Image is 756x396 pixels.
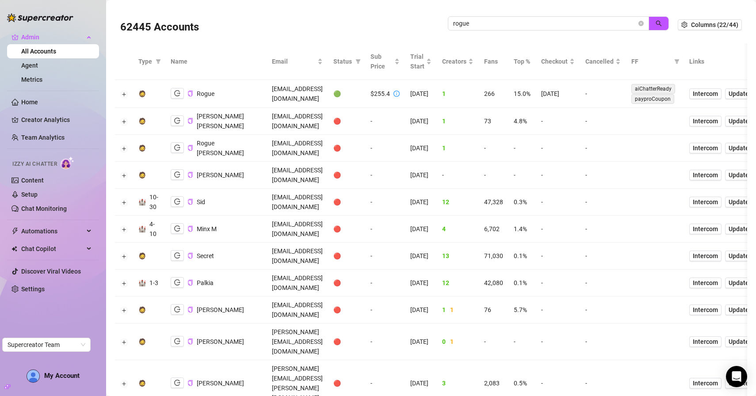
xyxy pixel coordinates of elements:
span: 0.3% [514,198,527,206]
span: Rogue [197,90,214,97]
div: Open Intercom Messenger [726,366,747,387]
span: logout [174,279,180,286]
span: logout [174,171,180,178]
span: Intercom [693,337,718,346]
button: logout [171,196,184,207]
span: Automations [21,224,84,238]
th: Sub Price [365,43,405,80]
a: Intercom [689,336,722,347]
td: [EMAIL_ADDRESS][DOMAIN_NAME] [267,189,328,216]
span: Rogue [PERSON_NAME] [197,140,244,156]
a: Intercom [689,170,722,180]
td: - [580,108,626,135]
span: 13 [442,252,449,259]
button: Copy Account UID [187,145,193,151]
button: logout [171,304,184,315]
td: - [536,297,580,324]
a: All Accounts [21,48,56,55]
span: 1 [450,338,454,345]
span: Intercom [693,378,718,388]
a: Home [21,99,38,106]
button: Expand row [121,145,128,152]
td: - [580,162,626,189]
span: 1 [442,90,446,97]
div: $255.4 [370,89,390,99]
span: My Account [44,372,80,380]
span: filter [672,55,681,68]
button: Copy Account UID [187,198,193,205]
a: Content [21,177,44,184]
td: [DATE] [405,189,437,216]
span: copy [187,91,193,96]
span: Creators [442,57,466,66]
td: [DATE] [405,135,437,162]
button: Copy Account UID [187,225,193,232]
span: 5.7% [514,306,527,313]
div: 🧔 [138,378,146,388]
td: [PERSON_NAME][EMAIL_ADDRESS][DOMAIN_NAME] [267,324,328,360]
span: 1 [442,118,446,125]
td: - [508,135,536,162]
span: 0.1% [514,252,527,259]
span: 6,702 [484,225,500,232]
td: - [536,216,580,243]
span: copy [187,380,193,386]
td: [EMAIL_ADDRESS][DOMAIN_NAME] [267,216,328,243]
span: [PERSON_NAME] [197,380,244,387]
span: Supercreator Team [8,338,85,351]
span: 🔴 [333,338,341,345]
a: Intercom [689,116,722,126]
div: 🧔 [138,89,146,99]
span: 🔴 [333,306,341,313]
span: logout [174,225,180,232]
span: 76 [484,306,491,313]
td: - [365,270,405,297]
img: logo-BBDzfeDw.svg [7,13,73,22]
td: - [365,216,405,243]
td: [DATE] [405,80,437,108]
td: [EMAIL_ADDRESS][DOMAIN_NAME] [267,270,328,297]
span: Admin [21,30,84,44]
button: Copy Account UID [187,90,193,97]
button: logout [171,377,184,388]
th: Cancelled [580,43,626,80]
button: Expand row [121,339,128,346]
span: 🔴 [333,171,341,179]
span: Intercom [693,89,718,99]
button: Copy Account UID [187,279,193,286]
button: Copy Account UID [187,252,193,259]
span: 12 [442,279,449,286]
td: [EMAIL_ADDRESS][DOMAIN_NAME] [267,80,328,108]
td: - [580,135,626,162]
span: copy [187,307,193,312]
span: crown [11,34,19,41]
div: 🧔 [138,170,146,180]
span: filter [154,55,163,68]
span: Trial Start [410,52,424,71]
a: Chat Monitoring [21,205,67,212]
td: - [365,135,405,162]
span: Email [272,57,316,66]
td: [DATE] [405,297,437,324]
td: [DATE] [405,270,437,297]
span: [PERSON_NAME] [197,306,244,313]
span: Sub Price [370,52,393,71]
span: setting [681,22,687,28]
span: logout [174,380,180,386]
button: Expand row [121,226,128,233]
td: [DATE] [405,324,437,360]
a: Intercom [689,305,722,315]
span: 73 [484,118,491,125]
span: copy [187,280,193,286]
button: logout [171,169,184,180]
span: Status [333,57,352,66]
span: 42,080 [484,279,503,286]
button: Expand row [121,172,128,179]
a: Intercom [689,378,722,388]
td: [EMAIL_ADDRESS][DOMAIN_NAME] [267,162,328,189]
a: Intercom [689,88,722,99]
th: Name [165,43,267,80]
td: - [365,243,405,270]
div: 1-3 [149,278,158,288]
span: Intercom [693,170,718,180]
